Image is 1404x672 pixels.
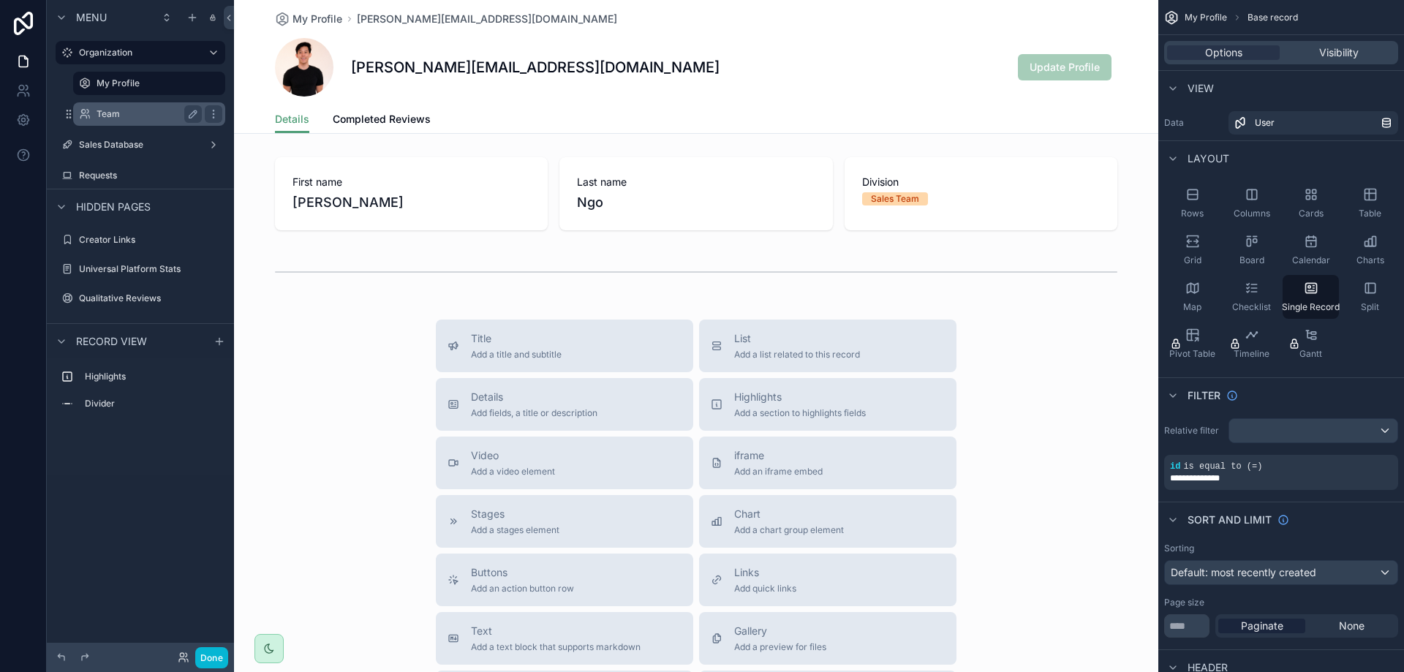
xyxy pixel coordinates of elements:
label: Data [1164,117,1223,129]
span: Default: most recently created [1171,566,1316,578]
button: Done [195,647,228,668]
span: User [1255,117,1275,129]
span: Columns [1234,208,1270,219]
span: Details [275,112,309,127]
span: Gantt [1299,348,1322,360]
span: Base record [1248,12,1298,23]
button: Default: most recently created [1164,560,1398,585]
button: Single Record [1283,275,1339,319]
span: My Profile [292,12,342,26]
label: Requests [79,170,222,181]
span: Checklist [1232,301,1271,313]
a: Organization [56,41,225,64]
a: My Profile [275,12,342,26]
a: Team [73,102,225,126]
a: Sales Database [56,133,225,156]
button: Grid [1164,228,1220,272]
span: View [1188,81,1214,96]
a: Universal Platform Stats [56,257,225,281]
span: Calendar [1292,254,1330,266]
span: Charts [1356,254,1384,266]
label: Highlights [85,371,219,382]
button: Cards [1283,181,1339,225]
span: Menu [76,10,107,25]
span: Filter [1188,388,1220,403]
a: Completed Reviews [333,106,431,135]
label: Creator Links [79,234,222,246]
span: Paginate [1241,619,1283,633]
div: scrollable content [47,358,234,430]
span: Rows [1181,208,1204,219]
button: Timeline [1223,322,1280,366]
a: My Profile [73,72,225,95]
label: Sorting [1164,543,1194,554]
a: Creator Links [56,228,225,252]
a: [PERSON_NAME][EMAIL_ADDRESS][DOMAIN_NAME] [357,12,617,26]
a: Qualitative Reviews [56,287,225,310]
button: Map [1164,275,1220,319]
span: Board [1239,254,1264,266]
span: Single Record [1282,301,1340,313]
span: Cards [1299,208,1324,219]
label: Divider [85,398,219,409]
span: None [1339,619,1365,633]
span: Grid [1184,254,1201,266]
span: Visibility [1319,45,1359,60]
button: Pivot Table [1164,322,1220,366]
label: My Profile [97,78,216,89]
span: Record view [76,334,147,349]
a: Requests [56,164,225,187]
button: Checklist [1223,275,1280,319]
span: Timeline [1234,348,1269,360]
h1: [PERSON_NAME][EMAIL_ADDRESS][DOMAIN_NAME] [351,57,720,78]
a: User [1228,111,1398,135]
span: Table [1359,208,1381,219]
button: Table [1342,181,1398,225]
label: Relative filter [1164,425,1223,437]
span: Split [1361,301,1379,313]
span: Pivot Table [1169,348,1215,360]
button: Columns [1223,181,1280,225]
label: Qualitative Reviews [79,292,222,304]
a: Details [275,106,309,134]
label: Team [97,108,196,120]
span: is equal to (=) [1183,461,1262,472]
button: Calendar [1283,228,1339,272]
button: Rows [1164,181,1220,225]
label: Universal Platform Stats [79,263,222,275]
span: My Profile [1185,12,1227,23]
span: Map [1183,301,1201,313]
label: Page size [1164,597,1204,608]
span: Completed Reviews [333,112,431,127]
span: id [1170,461,1180,472]
button: Charts [1342,228,1398,272]
button: Board [1223,228,1280,272]
span: Options [1205,45,1242,60]
button: Split [1342,275,1398,319]
label: Sales Database [79,139,202,151]
label: Organization [79,47,196,58]
span: Layout [1188,151,1229,166]
span: Hidden pages [76,200,151,214]
span: Sort And Limit [1188,513,1272,527]
button: Gantt [1283,322,1339,366]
